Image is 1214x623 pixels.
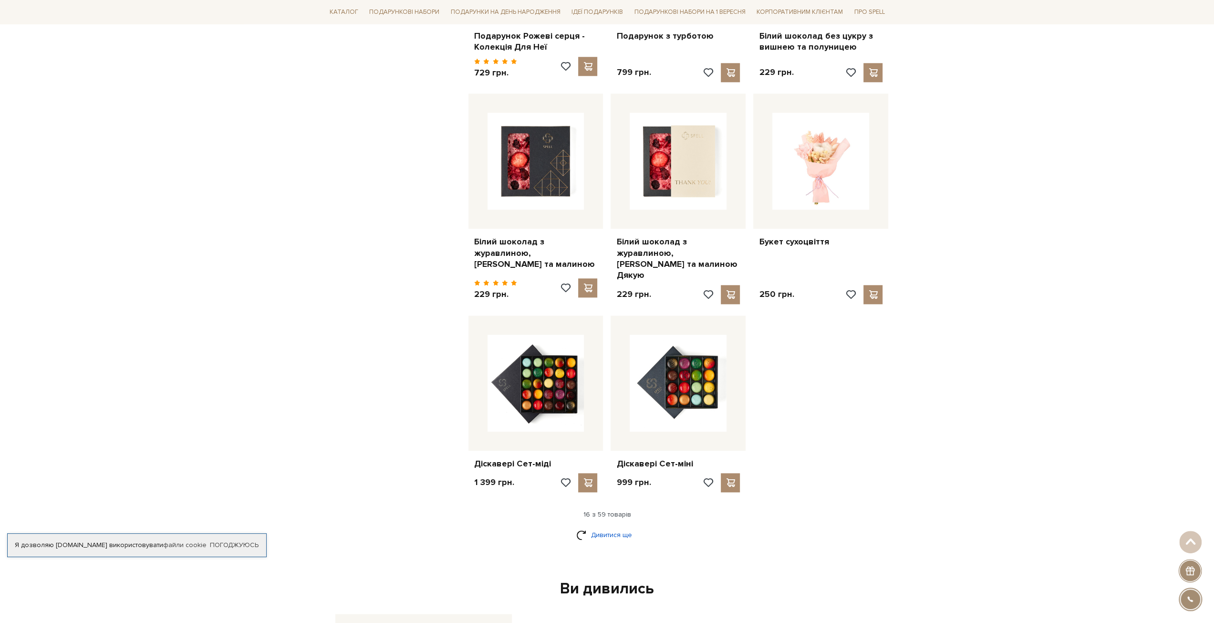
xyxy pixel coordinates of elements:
[616,477,651,488] p: 999 грн.
[322,510,892,519] div: 16 з 59 товарів
[616,289,651,300] p: 229 грн.
[474,289,518,300] p: 229 грн.
[568,5,627,20] a: Ідеї подарунків
[163,541,207,549] a: файли cookie
[616,458,740,469] a: Діскавері Сет-міні
[447,5,564,20] a: Подарунки на День народження
[759,289,794,300] p: 250 грн.
[474,31,598,53] a: Подарунок Рожеві серця - Колекція Для Неї
[631,4,749,20] a: Подарункові набори на 1 Вересня
[474,458,598,469] a: Діскавері Сет-міді
[616,236,740,281] a: Білий шоколад з журавлиною, [PERSON_NAME] та малиною Дякую
[576,527,638,543] a: Дивитися ще
[474,236,598,270] a: Білий шоколад з журавлиною, [PERSON_NAME] та малиною
[759,67,793,78] p: 229 грн.
[616,67,651,78] p: 799 грн.
[474,67,518,78] p: 729 грн.
[326,5,362,20] a: Каталог
[210,541,259,549] a: Погоджуюсь
[332,579,883,599] div: Ви дивились
[8,541,266,549] div: Я дозволяю [DOMAIN_NAME] використовувати
[365,5,443,20] a: Подарункові набори
[851,5,889,20] a: Про Spell
[772,113,869,210] img: Букет сухоцвіття
[474,477,514,488] p: 1 399 грн.
[759,236,882,247] a: Букет сухоцвіття
[759,31,882,53] a: Білий шоколад без цукру з вишнею та полуницею
[753,4,847,20] a: Корпоративним клієнтам
[616,31,740,42] a: Подарунок з турботою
